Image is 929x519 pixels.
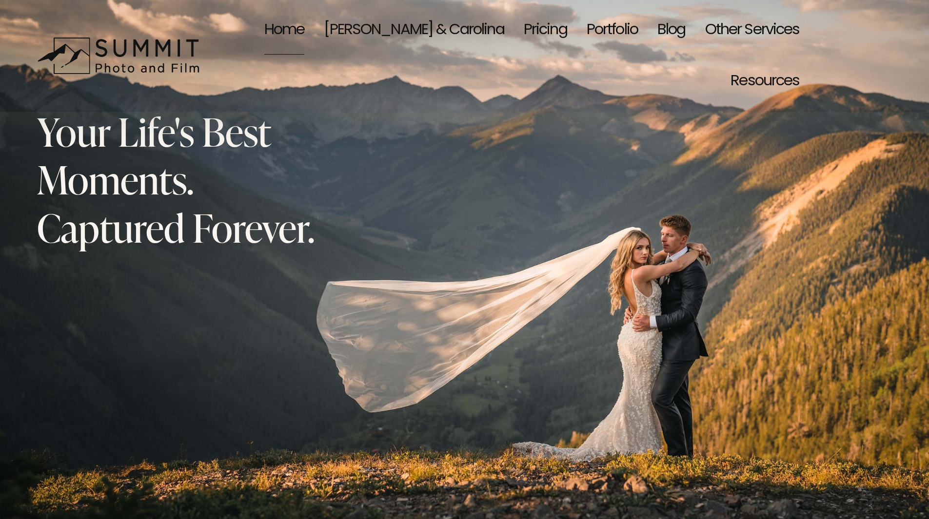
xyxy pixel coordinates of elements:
span: Other Services [705,6,800,55]
span: Resources [731,58,799,106]
h2: Your Life's Best Moments. Captured Forever. [37,107,354,251]
a: Portfolio [587,5,638,56]
img: Summit Photo and Film [37,37,205,75]
a: Blog [657,5,686,56]
a: Home [264,5,305,56]
a: folder dropdown [731,56,799,107]
a: [PERSON_NAME] & Carolina [324,5,504,56]
a: Pricing [524,5,567,56]
a: folder dropdown [705,5,800,56]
